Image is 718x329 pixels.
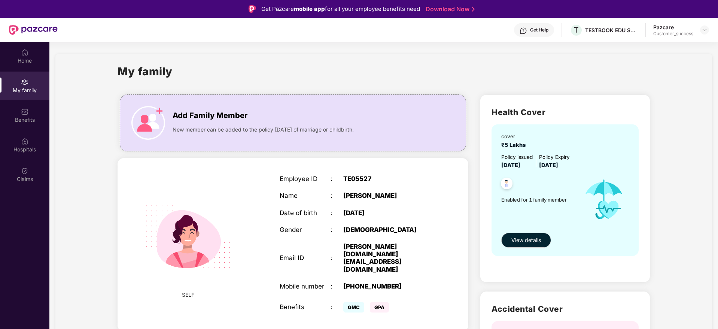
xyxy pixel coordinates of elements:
div: : [331,283,343,290]
div: Customer_success [653,31,693,37]
img: New Pazcare Logo [9,25,58,35]
div: : [331,254,343,262]
img: svg+xml;base64,PHN2ZyBpZD0iSGVscC0zMngzMiIgeG1sbnM9Imh0dHA6Ly93d3cudzMub3JnLzIwMDAvc3ZnIiB3aWR0aD... [520,27,527,34]
div: Date of birth [280,209,331,217]
img: svg+xml;base64,PHN2ZyBpZD0iSG9zcGl0YWxzIiB4bWxucz0iaHR0cDovL3d3dy53My5vcmcvMjAwMC9zdmciIHdpZHRoPS... [21,138,28,145]
span: ₹5 Lakhs [501,142,529,148]
img: icon [576,170,632,229]
span: [DATE] [539,162,558,169]
div: : [331,303,343,311]
span: GMC [343,302,364,313]
div: Email ID [280,254,331,262]
div: TESTBOOK EDU SOLUTIONS PRIVATE LIMITED [585,27,638,34]
h2: Accidental Cover [492,303,639,315]
div: Benefits [280,303,331,311]
div: TE05527 [343,175,432,182]
span: Add Family Member [173,110,247,121]
div: Pazcare [653,24,693,31]
div: cover [501,133,529,141]
div: Get Pazcare for all your employee benefits need [261,4,420,13]
div: [PERSON_NAME][DOMAIN_NAME][EMAIL_ADDRESS][DOMAIN_NAME] [343,243,432,273]
div: [PERSON_NAME] [343,192,432,199]
img: svg+xml;base64,PHN2ZyBpZD0iRHJvcGRvd24tMzJ4MzIiIHhtbG5zPSJodHRwOi8vd3d3LnczLm9yZy8yMDAwL3N2ZyIgd2... [702,27,708,33]
span: View details [511,236,541,244]
img: svg+xml;base64,PHN2ZyB4bWxucz0iaHR0cDovL3d3dy53My5vcmcvMjAwMC9zdmciIHdpZHRoPSIyMjQiIGhlaWdodD0iMT... [134,183,242,291]
div: Policy issued [501,153,533,162]
img: icon [131,106,165,140]
img: svg+xml;base64,PHN2ZyB4bWxucz0iaHR0cDovL3d3dy53My5vcmcvMjAwMC9zdmciIHdpZHRoPSI0OC45NDMiIGhlaWdodD... [498,175,516,194]
div: Policy Expiry [539,153,570,162]
div: Name [280,192,331,199]
div: Employee ID [280,175,331,182]
div: Mobile number [280,283,331,290]
h1: My family [118,63,173,80]
div: Gender [280,226,331,233]
img: Stroke [472,5,475,13]
h2: Health Cover [492,106,639,118]
img: Logo [249,5,256,13]
div: [PHONE_NUMBER] [343,283,432,290]
span: Enabled for 1 family member [501,196,576,203]
span: SELF [182,291,194,299]
a: Download Now [426,5,472,13]
span: [DATE] [501,162,520,169]
div: : [331,209,343,217]
div: Get Help [530,27,548,33]
div: : [331,192,343,199]
img: svg+xml;base64,PHN2ZyB3aWR0aD0iMjAiIGhlaWdodD0iMjAiIHZpZXdCb3g9IjAgMCAyMCAyMCIgZmlsbD0ibm9uZSIgeG... [21,78,28,86]
span: New member can be added to the policy [DATE] of marriage or childbirth. [173,126,354,134]
div: : [331,175,343,182]
img: svg+xml;base64,PHN2ZyBpZD0iQ2xhaW0iIHhtbG5zPSJodHRwOi8vd3d3LnczLm9yZy8yMDAwL3N2ZyIgd2lkdGg9IjIwIi... [21,167,28,175]
div: [DATE] [343,209,432,217]
img: svg+xml;base64,PHN2ZyBpZD0iQmVuZWZpdHMiIHhtbG5zPSJodHRwOi8vd3d3LnczLm9yZy8yMDAwL3N2ZyIgd2lkdGg9Ij... [21,108,28,115]
span: GPA [370,302,389,313]
button: View details [501,233,551,248]
div: : [331,226,343,233]
strong: mobile app [294,5,325,12]
div: [DEMOGRAPHIC_DATA] [343,226,432,233]
img: svg+xml;base64,PHN2ZyBpZD0iSG9tZSIgeG1sbnM9Imh0dHA6Ly93d3cudzMub3JnLzIwMDAvc3ZnIiB3aWR0aD0iMjAiIG... [21,49,28,56]
span: T [574,25,579,34]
